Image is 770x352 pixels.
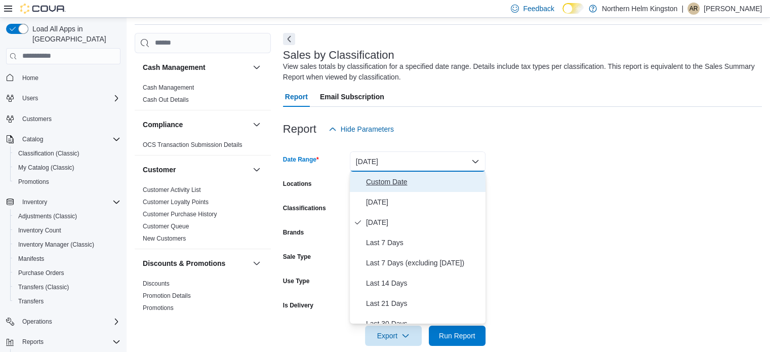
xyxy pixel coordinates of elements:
[10,252,125,266] button: Manifests
[18,133,120,145] span: Catalog
[18,283,69,291] span: Transfers (Classic)
[283,204,326,212] label: Classifications
[18,255,44,263] span: Manifests
[14,176,53,188] a: Promotions
[681,3,683,15] p: |
[143,198,209,206] span: Customer Loyalty Points
[10,266,125,280] button: Purchase Orders
[14,239,98,251] a: Inventory Manager (Classic)
[143,235,186,242] a: New Customers
[523,4,554,14] span: Feedback
[143,304,174,312] span: Promotions
[283,123,316,135] h3: Report
[371,326,416,346] span: Export
[251,119,263,131] button: Compliance
[20,4,66,14] img: Cova
[135,139,271,155] div: Compliance
[18,226,61,234] span: Inventory Count
[143,258,225,268] h3: Discounts & Promotions
[14,267,120,279] span: Purchase Orders
[10,294,125,308] button: Transfers
[251,257,263,269] button: Discounts & Promotions
[283,180,312,188] label: Locations
[2,132,125,146] button: Catalog
[366,216,481,228] span: [DATE]
[365,326,422,346] button: Export
[366,318,481,330] span: Last 30 Days
[2,315,125,329] button: Operations
[143,292,191,300] span: Promotion Details
[283,49,394,61] h3: Sales by Classification
[283,228,304,237] label: Brands
[22,135,43,143] span: Catalog
[366,257,481,269] span: Last 7 Days (excluding [DATE])
[704,3,762,15] p: [PERSON_NAME]
[18,316,56,328] button: Operations
[14,147,84,160] a: Classification (Classic)
[350,172,485,324] div: Select listbox
[143,211,217,218] a: Customer Purchase History
[285,87,308,107] span: Report
[143,280,170,287] a: Discounts
[143,141,242,149] span: OCS Transaction Submission Details
[135,184,271,249] div: Customer
[10,175,125,189] button: Promotions
[283,277,309,285] label: Use Type
[10,280,125,294] button: Transfers (Classic)
[690,3,698,15] span: AR
[14,147,120,160] span: Classification (Classic)
[18,336,120,348] span: Reports
[687,3,700,15] div: Alexis Robillard
[2,335,125,349] button: Reports
[143,280,170,288] span: Discounts
[18,196,51,208] button: Inventory
[22,198,47,206] span: Inventory
[22,94,38,102] span: Users
[366,176,481,188] span: Custom Date
[18,113,56,125] a: Customers
[341,124,394,134] span: Hide Parameters
[14,281,73,293] a: Transfers (Classic)
[14,224,120,237] span: Inventory Count
[283,253,311,261] label: Sale Type
[143,304,174,311] a: Promotions
[251,61,263,73] button: Cash Management
[14,267,68,279] a: Purchase Orders
[143,186,201,194] span: Customer Activity List
[22,318,52,326] span: Operations
[143,222,189,230] span: Customer Queue
[143,199,209,206] a: Customer Loyalty Points
[14,239,120,251] span: Inventory Manager (Classic)
[22,115,52,123] span: Customers
[2,70,125,85] button: Home
[18,71,120,84] span: Home
[283,301,313,309] label: Is Delivery
[143,84,194,91] a: Cash Management
[18,297,44,305] span: Transfers
[18,149,79,158] span: Classification (Classic)
[251,164,263,176] button: Customer
[14,253,120,265] span: Manifests
[350,151,485,172] button: [DATE]
[143,96,189,104] span: Cash Out Details
[14,210,120,222] span: Adjustments (Classic)
[10,223,125,238] button: Inventory Count
[18,178,49,186] span: Promotions
[143,120,183,130] h3: Compliance
[14,253,48,265] a: Manifests
[143,223,189,230] a: Customer Queue
[14,210,81,222] a: Adjustments (Classic)
[366,237,481,249] span: Last 7 Days
[10,161,125,175] button: My Catalog (Classic)
[602,3,677,15] p: Northern Helm Kingston
[143,165,176,175] h3: Customer
[320,87,384,107] span: Email Subscription
[18,269,64,277] span: Purchase Orders
[18,196,120,208] span: Inventory
[143,165,249,175] button: Customer
[143,186,201,193] a: Customer Activity List
[14,162,120,174] span: My Catalog (Classic)
[562,3,584,14] input: Dark Mode
[325,119,398,139] button: Hide Parameters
